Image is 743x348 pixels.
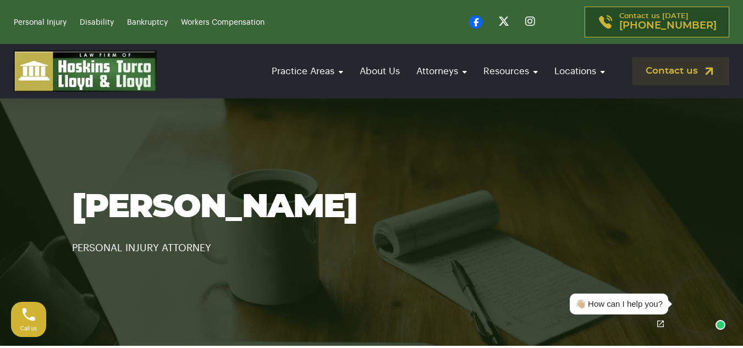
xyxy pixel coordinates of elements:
[549,56,610,87] a: Locations
[181,19,265,26] a: Workers Compensation
[575,298,663,311] div: 👋🏼 How can I help you?
[354,56,405,87] a: About Us
[619,13,717,31] p: Contact us [DATE]
[585,7,729,37] a: Contact us [DATE][PHONE_NUMBER]
[14,19,67,26] a: Personal Injury
[14,51,157,92] img: logo
[632,57,729,85] a: Contact us
[266,56,349,87] a: Practice Areas
[411,56,472,87] a: Attorneys
[127,19,168,26] a: Bankruptcy
[478,56,543,87] a: Resources
[80,19,114,26] a: Disability
[649,312,672,335] a: Open chat
[619,20,717,31] span: [PHONE_NUMBER]
[72,227,672,256] p: PERSONAL INJURY ATTORNEY
[72,188,672,227] h1: [PERSON_NAME]
[20,325,37,332] span: Call us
